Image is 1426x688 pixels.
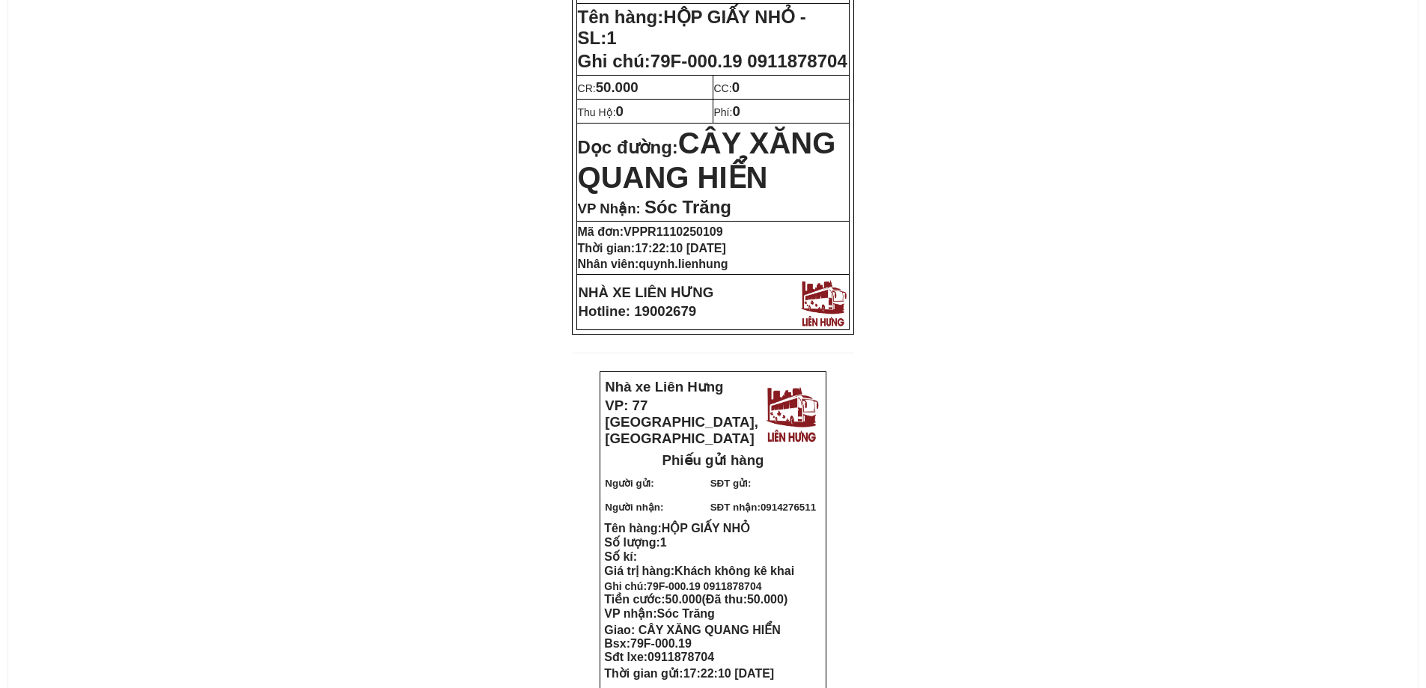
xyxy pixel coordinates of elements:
strong: Người nhận: [605,502,663,513]
span: (Đã thu: [702,593,788,606]
strong: Bsx: [604,637,692,650]
span: HỘP GIẤY NHỎ [662,522,750,535]
strong: VP: 77 [GEOGRAPHIC_DATA], [GEOGRAPHIC_DATA] [605,398,758,446]
span: 0914276511 [761,502,816,513]
span: VPPR1110250109 [624,225,723,238]
span: 79F-000.19 0911878704 [650,51,847,71]
strong: Số lượng: [604,536,666,549]
strong: Sđt người nhận: [6,109,115,125]
strong: Sđt: [7,43,30,56]
strong: NHÀ XE LIÊN HƯNG [579,284,714,300]
span: CC: [714,82,740,94]
span: Thời gian gửi: [604,667,774,680]
strong: Hotline: 19002679 [579,303,697,319]
span: 1 [606,28,616,48]
strong: Mã đơn: [578,225,723,238]
span: CR: [578,82,639,94]
span: 50.000) [747,593,787,606]
strong: Ghi chú: [604,580,761,592]
span: Sóc Trăng [656,607,714,620]
span: VP Nhận: [578,201,641,216]
strong: Giá trị hàng: [604,564,794,577]
span: 17:22:10 [DATE] [683,667,775,680]
span: VP [PERSON_NAME] [7,14,107,40]
span: 17:22:10 [DATE] [635,242,726,255]
strong: Tiền cước: [604,593,787,606]
span: Phí: [714,106,740,118]
strong: Sđt người gửi: [6,75,101,91]
strong: Số kí: [604,550,637,563]
img: logo [163,7,219,64]
strong: Người gửi: [605,478,653,489]
img: logo [762,382,821,444]
span: 0914276511 [115,109,192,125]
span: 0 [616,103,624,119]
span: 0 [732,79,740,95]
img: logo [797,276,849,328]
span: Khách không kê khai [674,564,794,577]
span: 50.000 [665,593,702,606]
span: 79F-000.19 [630,637,692,650]
span: CÂY XĂNG QUANG HIỂN [578,127,836,194]
strong: Phiếu gửi hàng [662,452,764,468]
strong: Tên hàng: [578,7,806,48]
strong: VP nhận: [604,607,715,620]
strong: Dọc đường: [578,137,836,192]
strong: SĐT gửi: [710,478,752,489]
span: 50.000 [596,79,639,95]
strong: Thời gian: [578,242,726,255]
span: 79F-000.19 0911878704 [647,580,761,592]
strong: Văn phòng: [7,14,107,40]
strong: Nhà xe Liên Hưng [605,379,723,395]
span: Sóc Trăng [645,197,731,217]
span: 0911878704 [648,651,714,663]
strong: Tên hàng: [604,522,750,535]
strong: Sđt lxe: [604,651,714,663]
span: HỘP GIẤY NHỎ - SL: [578,7,806,48]
span: 0 [732,103,740,119]
span: 1 [660,536,667,549]
span: Ghi chú: [578,51,847,71]
span: Giao: CÂY XĂNG QUANG HIỂN [604,624,781,636]
strong: SĐT nhận: [710,502,816,513]
span: quynh.lienhung [639,258,728,270]
span: Thu Hộ: [578,106,624,118]
strong: Nhân viên: [578,258,728,270]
